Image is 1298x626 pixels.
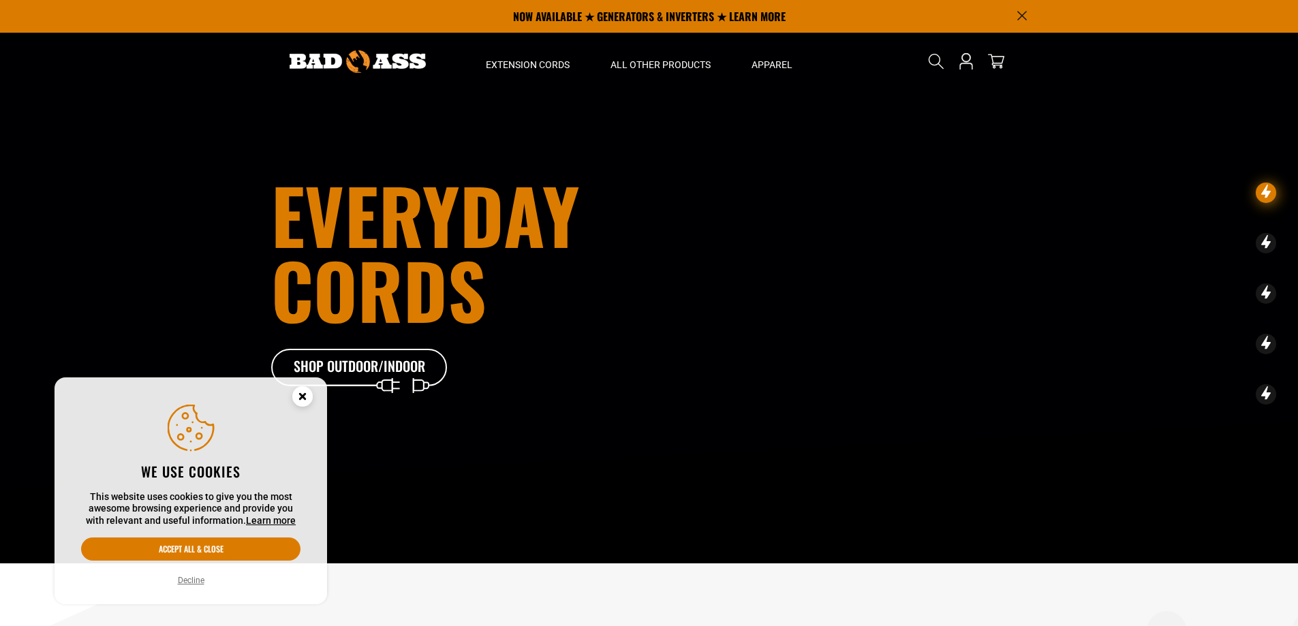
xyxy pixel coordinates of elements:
[486,59,570,71] span: Extension Cords
[925,50,947,72] summary: Search
[174,574,208,587] button: Decline
[81,537,300,561] button: Accept all & close
[731,33,813,90] summary: Apparel
[246,515,296,526] a: Learn more
[55,377,327,605] aside: Cookie Consent
[271,177,725,327] h1: Everyday cords
[290,50,426,73] img: Bad Ass Extension Cords
[611,59,711,71] span: All Other Products
[81,491,300,527] p: This website uses cookies to give you the most awesome browsing experience and provide you with r...
[465,33,590,90] summary: Extension Cords
[81,463,300,480] h2: We use cookies
[752,59,792,71] span: Apparel
[271,349,448,387] a: Shop Outdoor/Indoor
[590,33,731,90] summary: All Other Products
